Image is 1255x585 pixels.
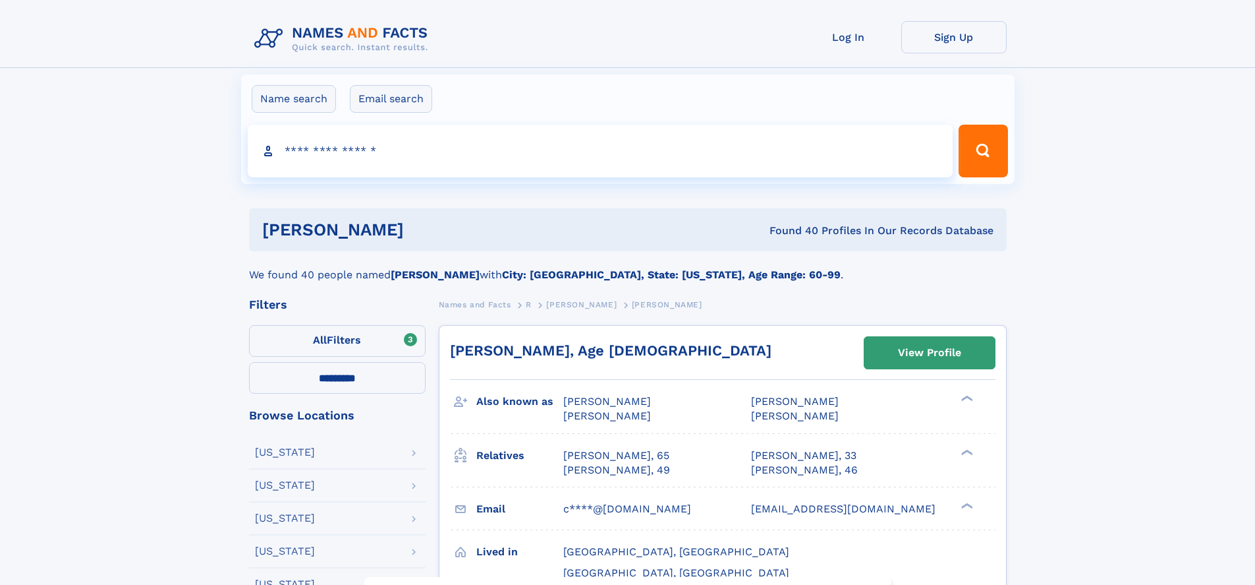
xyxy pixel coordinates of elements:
[450,342,771,359] a: [PERSON_NAME], Age [DEMOGRAPHIC_DATA]
[864,337,995,369] a: View Profile
[476,445,563,467] h3: Relatives
[526,296,532,313] a: R
[502,268,841,281] b: City: [GEOGRAPHIC_DATA], State: [US_STATE], Age Range: 60-99
[249,410,426,421] div: Browse Locations
[476,541,563,563] h3: Lived in
[958,394,974,403] div: ❯
[255,480,315,491] div: [US_STATE]
[751,503,935,515] span: [EMAIL_ADDRESS][DOMAIN_NAME]
[958,501,974,510] div: ❯
[563,567,789,579] span: [GEOGRAPHIC_DATA], [GEOGRAPHIC_DATA]
[262,222,587,238] h1: [PERSON_NAME]
[958,448,974,456] div: ❯
[632,300,702,309] span: [PERSON_NAME]
[959,125,1007,177] button: Search Button
[563,448,669,463] a: [PERSON_NAME], 65
[546,300,617,309] span: [PERSON_NAME]
[751,463,858,477] a: [PERSON_NAME], 46
[255,546,315,557] div: [US_STATE]
[898,338,961,368] div: View Profile
[249,325,426,357] label: Filters
[751,448,856,463] a: [PERSON_NAME], 33
[476,390,563,413] h3: Also known as
[901,21,1007,53] a: Sign Up
[249,251,1007,283] div: We found 40 people named with .
[252,85,336,113] label: Name search
[586,224,993,238] div: Found 40 Profiles In Our Records Database
[546,296,617,313] a: [PERSON_NAME]
[439,296,511,313] a: Names and Facts
[255,447,315,458] div: [US_STATE]
[249,299,426,311] div: Filters
[526,300,532,309] span: R
[476,498,563,520] h3: Email
[249,21,439,57] img: Logo Names and Facts
[796,21,901,53] a: Log In
[563,410,651,422] span: [PERSON_NAME]
[248,125,953,177] input: search input
[563,545,789,558] span: [GEOGRAPHIC_DATA], [GEOGRAPHIC_DATA]
[563,463,670,477] a: [PERSON_NAME], 49
[751,410,839,422] span: [PERSON_NAME]
[255,513,315,524] div: [US_STATE]
[350,85,432,113] label: Email search
[563,395,651,408] span: [PERSON_NAME]
[313,334,327,346] span: All
[751,395,839,408] span: [PERSON_NAME]
[391,268,480,281] b: [PERSON_NAME]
